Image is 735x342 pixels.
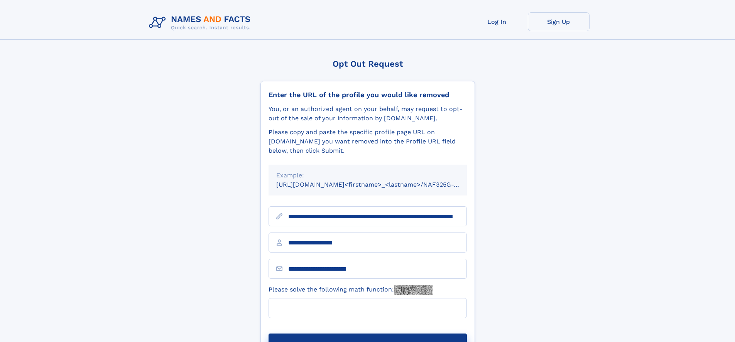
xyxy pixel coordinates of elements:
label: Please solve the following math function: [269,285,433,295]
small: [URL][DOMAIN_NAME]<firstname>_<lastname>/NAF325G-xxxxxxxx [276,181,482,188]
div: Enter the URL of the profile you would like removed [269,91,467,99]
div: Please copy and paste the specific profile page URL on [DOMAIN_NAME] you want removed into the Pr... [269,128,467,155]
img: Logo Names and Facts [146,12,257,33]
a: Log In [466,12,528,31]
a: Sign Up [528,12,590,31]
div: Example: [276,171,459,180]
div: You, or an authorized agent on your behalf, may request to opt-out of the sale of your informatio... [269,104,467,123]
div: Opt Out Request [260,59,475,69]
